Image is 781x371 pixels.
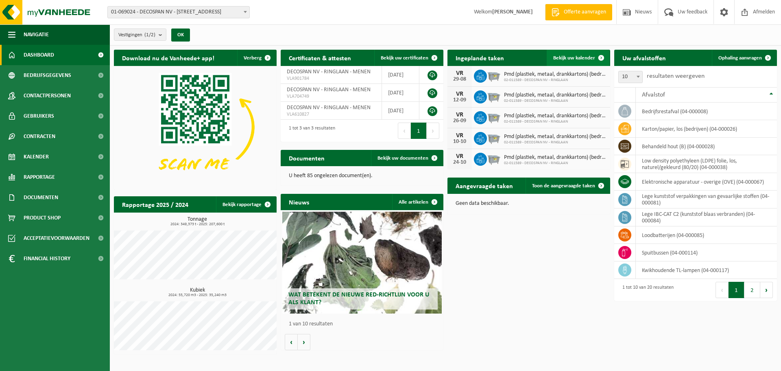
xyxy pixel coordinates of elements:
[398,123,411,139] button: Previous
[547,50,609,66] a: Bekijk uw kalender
[718,55,762,61] span: Ophaling aanvragen
[504,113,606,119] span: Pmd (plastiek, metaal, drankkartons) (bedrijven)
[452,132,468,139] div: VR
[287,75,375,82] span: VLA901784
[636,120,777,138] td: karton/papier, los (bedrijven) (04-000026)
[282,212,442,314] a: Wat betekent de nieuwe RED-richtlijn voor u als klant?
[114,196,196,212] h2: Rapportage 2025 / 2024
[487,89,501,103] img: WB-2500-GAL-GY-01
[377,156,428,161] span: Bekijk uw documenten
[287,87,371,93] span: DECOSPAN NV - RINGLAAN - MENEN
[118,288,277,297] h3: Kubiek
[636,138,777,155] td: behandeld hout (B) (04-000028)
[618,281,674,299] div: 1 tot 10 van 20 resultaten
[298,334,310,350] button: Volgende
[452,91,468,97] div: VR
[427,123,439,139] button: Next
[281,194,317,210] h2: Nieuws
[24,126,55,147] span: Contracten
[636,244,777,261] td: spuitbussen (04-000114)
[392,194,443,210] a: Alle artikelen
[285,334,298,350] button: Vorige
[532,183,595,189] span: Toon de aangevraagde taken
[642,92,665,98] span: Afvalstof
[144,32,155,37] count: (1/2)
[287,69,371,75] span: DECOSPAN NV - RINGLAAN - MENEN
[447,178,521,193] h2: Aangevraagde taken
[452,139,468,145] div: 10-10
[452,118,468,124] div: 26-09
[487,131,501,145] img: WB-2500-GAL-GY-01
[452,160,468,165] div: 24-10
[504,92,606,99] span: Pmd (plastiek, metaal, drankkartons) (bedrijven)
[281,150,333,166] h2: Documenten
[216,196,276,213] a: Bekijk rapportage
[382,66,419,84] td: [DATE]
[24,167,55,187] span: Rapportage
[452,153,468,160] div: VR
[287,105,371,111] span: DECOSPAN NV - RINGLAAN - MENEN
[545,4,612,20] a: Offerte aanvragen
[24,248,70,269] span: Financial History
[562,8,608,16] span: Offerte aanvragen
[289,321,439,327] p: 1 van 10 resultaten
[504,134,606,140] span: Pmd (plastiek, metaal, drankkartons) (bedrijven)
[636,261,777,279] td: kwikhoudende TL-lampen (04-000117)
[744,282,760,298] button: 2
[287,111,375,118] span: VLA610827
[107,6,250,18] span: 01-069024 - DECOSPAN NV - 8930 MENEN, LAGEWEG 33
[636,103,777,120] td: bedrijfsrestafval (04-000008)
[381,55,428,61] span: Bekijk uw certificaten
[729,282,744,298] button: 1
[118,29,155,41] span: Vestigingen
[118,217,277,226] h3: Tonnage
[526,178,609,194] a: Toon de aangevraagde taken
[114,50,223,66] h2: Download nu de Vanheede+ app!
[487,68,501,82] img: WB-2500-GAL-GY-01
[24,45,54,65] span: Dashboard
[24,228,89,248] span: Acceptatievoorwaarden
[24,208,61,228] span: Product Shop
[447,50,512,66] h2: Ingeplande taken
[712,50,776,66] a: Ophaling aanvragen
[614,50,674,66] h2: Uw afvalstoffen
[716,282,729,298] button: Previous
[288,292,429,306] span: Wat betekent de nieuwe RED-richtlijn voor u als klant?
[504,78,606,83] span: 02-011589 - DECOSPAN NV - RINGLAAN
[114,66,277,188] img: Download de VHEPlus App
[619,71,642,83] span: 10
[487,110,501,124] img: WB-2500-GAL-GY-01
[504,71,606,78] span: Pmd (plastiek, metaal, drankkartons) (bedrijven)
[374,50,443,66] a: Bekijk uw certificaten
[504,99,606,103] span: 02-011589 - DECOSPAN NV - RINGLAAN
[281,50,359,66] h2: Certificaten & attesten
[118,222,277,226] span: 2024: 349,373 t - 2025: 207,600 t
[411,123,427,139] button: 1
[382,84,419,102] td: [DATE]
[171,29,190,42] button: OK
[287,93,375,100] span: VLA704749
[487,151,501,165] img: WB-2500-GAL-GY-01
[456,201,602,206] p: Geen data beschikbaar.
[24,106,54,126] span: Gebruikers
[289,173,435,179] p: U heeft 85 ongelezen document(en).
[24,24,49,45] span: Navigatie
[504,154,606,161] span: Pmd (plastiek, metaal, drankkartons) (bedrijven)
[452,112,468,118] div: VR
[760,282,773,298] button: Next
[24,86,71,106] span: Contactpersonen
[636,191,777,209] td: lege kunststof verpakkingen van gevaarlijke stoffen (04-000081)
[114,29,166,41] button: Vestigingen(1/2)
[504,140,606,145] span: 02-011589 - DECOSPAN NV - RINGLAAN
[504,161,606,166] span: 02-011589 - DECOSPAN NV - RINGLAAN
[452,97,468,103] div: 12-09
[636,173,777,191] td: elektronische apparatuur - overige (OVE) (04-000067)
[553,55,595,61] span: Bekijk uw kalender
[285,122,335,140] div: 1 tot 3 van 3 resultaten
[118,293,277,297] span: 2024: 55,720 m3 - 2025: 35,240 m3
[244,55,262,61] span: Verberg
[382,102,419,120] td: [DATE]
[452,77,468,82] div: 29-08
[504,119,606,124] span: 02-011589 - DECOSPAN NV - RINGLAAN
[24,65,71,86] span: Bedrijfsgegevens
